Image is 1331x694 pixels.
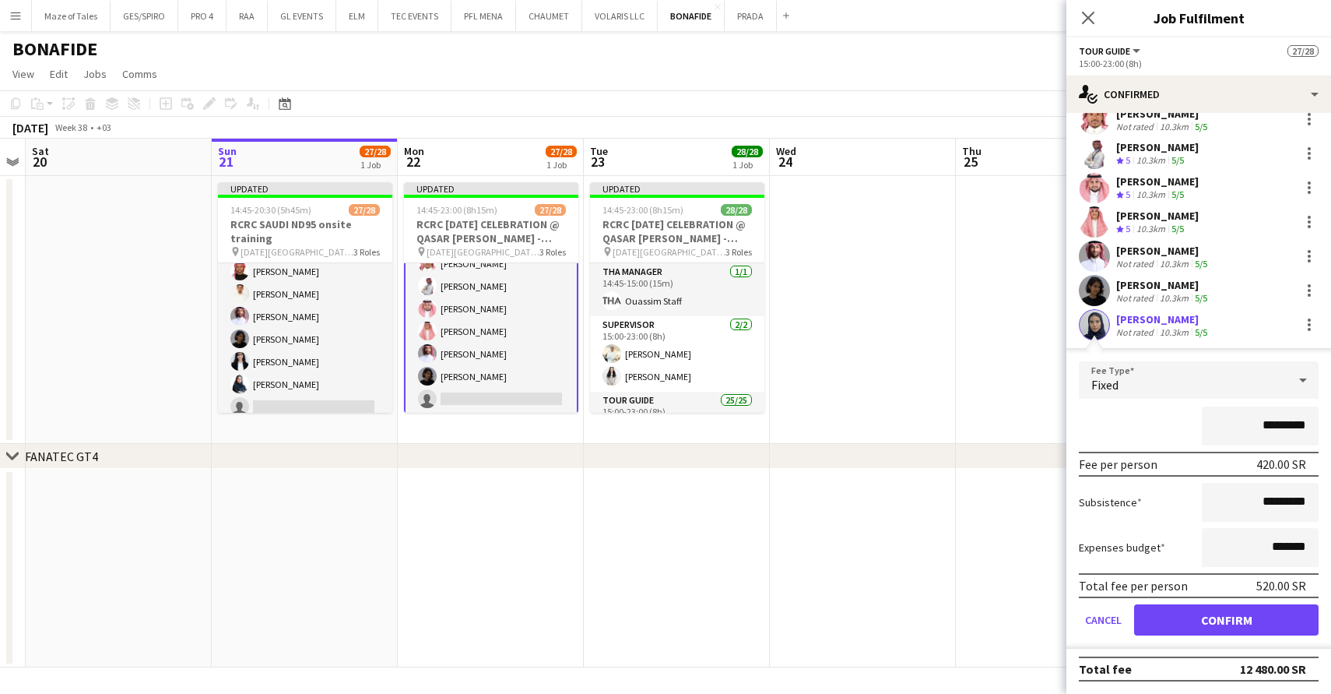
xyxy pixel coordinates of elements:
app-card-role: Supervisor2/215:00-23:00 (8h)[PERSON_NAME][PERSON_NAME] [590,316,764,392]
span: 5 [1126,154,1130,166]
div: 1 Job [360,159,390,171]
label: Expenses budget [1079,541,1165,555]
button: PFL MENA [451,1,516,31]
span: Thu [962,144,982,158]
div: 10.3km [1133,223,1168,236]
span: Tue [590,144,608,158]
button: RAA [227,1,268,31]
button: Maze of Tales [32,1,111,31]
div: [PERSON_NAME] [1116,278,1210,292]
div: Fee per person [1079,456,1157,472]
span: 27/28 [546,146,577,157]
span: Comms [122,67,157,81]
button: PRADA [725,1,777,31]
app-card-role: THA Manager1/114:45-15:00 (15m)Ouassim Staff [590,263,764,316]
span: Week 38 [51,122,90,133]
app-skills-label: 5/5 [1171,154,1184,166]
span: Sun [218,144,237,158]
div: Total fee [1079,661,1132,677]
app-job-card: Updated14:45-23:00 (8h15m)28/28RCRC [DATE] CELEBRATION @ QASAR [PERSON_NAME] - [GEOGRAPHIC_DATA] ... [590,182,764,413]
div: [PERSON_NAME] [1116,140,1199,154]
span: 14:45-23:00 (8h15m) [416,204,497,216]
span: Edit [50,67,68,81]
div: [PERSON_NAME] [1116,244,1210,258]
span: 25 [960,153,982,171]
div: [PERSON_NAME] [1116,107,1210,121]
span: Mon [404,144,424,158]
span: 14:45-23:00 (8h15m) [602,204,683,216]
button: TEC EVENTS [378,1,451,31]
button: ELM [336,1,378,31]
div: Not rated [1116,292,1157,304]
button: Confirm [1134,604,1319,636]
span: 28/28 [732,146,763,157]
div: 15:00-23:00 (8h) [1079,58,1319,69]
div: [DATE] [12,120,48,136]
div: 12 480.00 SR [1240,661,1306,677]
div: Confirmed [1066,76,1331,113]
span: Sat [32,144,49,158]
span: 3 Roles [353,246,380,258]
app-skills-label: 5/5 [1195,121,1207,132]
span: [DATE][GEOGRAPHIC_DATA] - [GEOGRAPHIC_DATA][PERSON_NAME] [427,246,539,258]
button: BONAFIDE [658,1,725,31]
a: View [6,64,40,84]
button: GL EVENTS [268,1,336,31]
span: 23 [588,153,608,171]
span: Jobs [83,67,107,81]
div: 420.00 SR [1256,456,1306,472]
label: Subsistence [1079,495,1142,509]
h1: BONAFIDE [12,37,97,61]
div: Updated [590,182,764,195]
span: 27/28 [349,204,380,216]
app-skills-label: 5/5 [1171,188,1184,200]
a: Edit [44,64,74,84]
span: 27/28 [1287,45,1319,57]
div: [PERSON_NAME] [1116,174,1199,188]
div: 1 Job [546,159,576,171]
app-skills-label: 5/5 [1195,292,1207,304]
span: 5 [1126,188,1130,200]
div: 10.3km [1157,292,1192,304]
div: Not rated [1116,326,1157,338]
div: [PERSON_NAME] [1116,209,1199,223]
span: View [12,67,34,81]
h3: RCRC [DATE] CELEBRATION @ QASAR [PERSON_NAME] - [GEOGRAPHIC_DATA] [590,217,764,245]
div: Updated [218,182,392,195]
span: 27/28 [360,146,391,157]
a: Jobs [77,64,113,84]
button: PRO 4 [178,1,227,31]
h3: RCRC [DATE] CELEBRATION @ QASAR [PERSON_NAME] - [GEOGRAPHIC_DATA] [404,217,578,245]
button: GES/SPIRO [111,1,178,31]
div: Not rated [1116,121,1157,132]
div: [PERSON_NAME] [1116,312,1210,326]
span: 28/28 [721,204,752,216]
div: 10.3km [1157,121,1192,132]
div: FANATEC GT4 [25,449,98,464]
h3: RCRC SAUDI ND95 onsite training [218,217,392,245]
span: 3 Roles [725,246,752,258]
span: 21 [216,153,237,171]
div: 10.3km [1133,154,1168,167]
a: Comms [116,64,163,84]
div: 10.3km [1157,326,1192,338]
span: [DATE][GEOGRAPHIC_DATA] - [GEOGRAPHIC_DATA][PERSON_NAME] [241,246,353,258]
div: Updated [404,182,578,195]
app-job-card: Updated14:45-23:00 (8h15m)27/28RCRC [DATE] CELEBRATION @ QASAR [PERSON_NAME] - [GEOGRAPHIC_DATA] ... [404,182,578,413]
button: CHAUMET [516,1,582,31]
span: Fixed [1091,377,1119,393]
span: 14:45-20:30 (5h45m) [230,204,311,216]
button: Tour Guide [1079,45,1143,57]
div: 1 Job [732,159,762,171]
div: Total fee per person [1079,578,1188,594]
div: 520.00 SR [1256,578,1306,594]
span: 20 [30,153,49,171]
span: Wed [776,144,796,158]
h3: Job Fulfilment [1066,8,1331,28]
div: Updated14:45-20:30 (5h45m)27/28RCRC SAUDI ND95 onsite training [DATE][GEOGRAPHIC_DATA] - [GEOGRAP... [218,182,392,413]
span: 24 [774,153,796,171]
span: 5 [1126,223,1130,234]
span: 3 Roles [539,246,566,258]
div: Not rated [1116,258,1157,269]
